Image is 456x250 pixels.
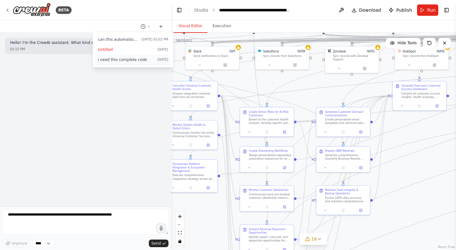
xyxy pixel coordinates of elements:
[333,54,376,61] div: Sync records with Zendesk Support
[95,55,171,65] button: i need this complete code[DATE]
[173,162,215,173] div: Orchestrate Platform Integration & Ecosystem Management
[300,233,327,245] button: 16
[325,196,368,203] div: Ensure 100% data accuracy and maintain comprehensive backup operations for all customer success d...
[249,149,288,153] div: Create Onboarding Workflows
[95,45,171,55] button: Untitled[DATE]
[249,154,291,161] div: Design personalized onboarding automation sequences for new {customer_segment} customers. Create ...
[417,4,438,16] button: Run
[392,81,447,111] div: Generate Executive Customer Success DashboardCompile all customer success insights, health analys...
[359,7,381,13] span: Download
[396,7,412,13] span: Publish
[98,37,139,42] span: can this automation be build as an app can you do this?
[263,49,279,54] div: Salesforce
[112,34,326,78] g: Edge from cb9a5f91-8a35-4e58-b060-0cf361f7281c to 3b2aa987-98d6-4444-8b4f-bd9d17652de4
[403,54,446,58] div: Sync records from HubSpot
[334,208,352,213] button: No output available
[316,185,370,215] div: Maintain Data Integrity & Backup OperationsEnsure 100% data accuracy and maintain comprehensive b...
[157,57,168,62] span: [DATE]
[258,130,276,135] button: No output available
[366,49,376,54] span: Number of enabled actions
[325,46,379,73] div: ZendeskZendesk6of11Sync records with Zendesk Support
[176,229,184,237] button: fit view
[252,34,269,183] g: Edge from 42f6f3be-cf6a-4d14-83f0-141a70637b28 to b2a1b107-2757-4e75-9119-a041cba2dca7
[311,236,317,242] span: 16
[175,6,184,15] button: Hide left sidebar
[176,221,184,229] button: zoom out
[296,94,390,162] g: Edge from 3eb23882-3e99-4e68-a72e-f43aeacdaf6c to 7662c42a-7b10-4215-b04d-0bac04695bdd
[176,38,193,43] div: Version 2
[201,103,216,109] button: Open in side panel
[157,47,168,52] span: [DATE]
[207,20,236,33] button: Execution
[249,193,291,200] div: Continuously track and analyze customer satisfaction metrics for {customer_segment} including NPS...
[353,130,368,135] button: Open in side panel
[258,165,276,170] button: No output available
[176,212,184,245] div: React Flow controls
[258,49,262,53] img: Salesforce
[255,46,309,70] div: SalesforceSalesforce5of39Sync records from Salesforce
[442,6,451,15] button: Show right sidebar
[249,118,291,125] div: Based on the customer health analysis, develop specific action plans for accounts categorized as ...
[325,154,368,161] div: Generate comprehensive Quarterly Business Review presentations and materials for {customer_segmen...
[201,143,216,148] button: Open in side panel
[333,49,346,54] div: Zendesk
[240,185,294,211] div: Monitor Customer SatisfactionContinuously track and analyze customer satisfaction metrics for {cu...
[325,149,355,153] div: Prepare QBR Materials
[325,118,368,125] div: Create personalized email templates and communication strategies for {customer_segment} customers...
[386,38,421,48] button: Hide Tools
[181,185,200,191] button: No output available
[173,123,215,130] div: Monitor System Health & Detect Errors
[220,94,390,176] g: Edge from 0585cf6b-0a20-45ce-9cbd-4d9e97311ef4 to 7662c42a-7b10-4215-b04d-0bac04695bdd
[410,103,428,109] button: No output available
[430,103,445,109] button: Open in side panel
[181,143,200,148] button: No output available
[220,94,237,124] g: Edge from 0d70d63e-3910-45a9-926f-629e5d439455 to 6d9a5b44-9ab0-40f7-afd4-576c5cda4085
[98,57,155,62] span: i need this complete code
[296,49,306,54] span: Number of enabled actions
[391,34,421,78] g: Edge from dceb4066-40f5-4f07-819f-8dfe10fca12c to 7662c42a-7b10-4215-b04d-0bac04695bdd
[438,245,455,249] a: React Flow attribution
[352,66,377,71] button: Open in side panel
[436,49,446,54] span: Number of enabled actions
[373,94,390,202] g: Edge from df06476a-70e5-43b8-ba8c-3b81762a06a6 to 7662c42a-7b10-4215-b04d-0bac04695bdd
[353,165,368,170] button: Open in side panel
[174,20,207,33] button: Visual Editor
[163,81,218,111] div: Calculate Universal Customer Health ScoresAnalyze integrated customer data from all connected pla...
[173,84,215,91] div: Calculate Universal Customer Health Scores
[316,146,370,173] div: Prepare QBR MaterialsGenerate comprehensive Quarterly Business Review presentations and materials...
[193,54,237,58] div: Send notifications to Slack
[213,63,237,68] button: Open in side panel
[373,94,390,124] g: Edge from b9dff5a1-ebbf-46c3-91c2-184e55044035 to 7662c42a-7b10-4215-b04d-0bac04695bdd
[142,37,168,42] span: [DATE] 02:02 PM
[316,107,370,137] div: Generate Customer Outreach CommunicationsCreate personalized email templates and communication st...
[188,49,192,53] img: Slack
[249,110,291,117] div: Create Action Plans for At-Risk Customers
[386,4,415,16] button: Publish
[249,228,291,235] div: Analyze Revenue Expansion Opportunities
[163,159,218,192] div: Orchestrate Platform Integration & Ecosystem ManagementExecute comprehensive integration strategy...
[173,174,215,180] div: Execute comprehensive integration strategy across all available business platforms for {customer_...
[176,212,184,221] button: zoom in
[277,204,292,210] button: Open in side panel
[194,8,208,13] a: Studio
[296,94,390,241] g: Edge from bf8eca9b-2029-4a40-9b1e-8165fdf32b68 to 7662c42a-7b10-4215-b04d-0bac04695bdd
[240,107,294,137] div: Create Action Plans for At-Risk CustomersBased on the customer health analysis, develop specific ...
[325,110,368,117] div: Generate Customer Outreach Communications
[194,7,290,13] nav: breadcrumb
[185,46,240,70] div: SlackSlack3of7Send notifications to Slack
[220,94,237,241] g: Edge from 0d70d63e-3910-45a9-926f-629e5d439455 to bf8eca9b-2029-4a40-9b1e-8165fdf32b68
[181,103,200,109] button: No output available
[334,130,352,135] button: No output available
[353,208,368,213] button: Open in side panel
[258,204,276,210] button: No output available
[201,185,216,191] button: Open in side panel
[394,46,449,70] div: HubSpotHubSpot8of32Sync records from HubSpot
[296,120,313,162] g: Edge from 6d9a5b44-9ab0-40f7-afd4-576c5cda4085 to bb4b488c-e78c-4735-96d7-7a290a1732bb
[296,94,390,201] g: Edge from b2a1b107-2757-4e75-9119-a041cba2dca7 to 7662c42a-7b10-4215-b04d-0bac04695bdd
[277,165,292,170] button: Open in side panel
[263,54,306,58] div: Sync records from Salesforce
[95,34,171,45] button: can this automation be build as an app can you do this?[DATE] 02:02 PM
[182,34,269,144] g: Edge from 1d93c1a2-8227-4770-8682-aad1968b3884 to 3eb23882-3e99-4e68-a72e-f43aeacdaf6c
[422,63,447,68] button: Open in side panel
[220,94,237,201] g: Edge from 0d70d63e-3910-45a9-926f-629e5d439455 to b2a1b107-2757-4e75-9119-a041cba2dca7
